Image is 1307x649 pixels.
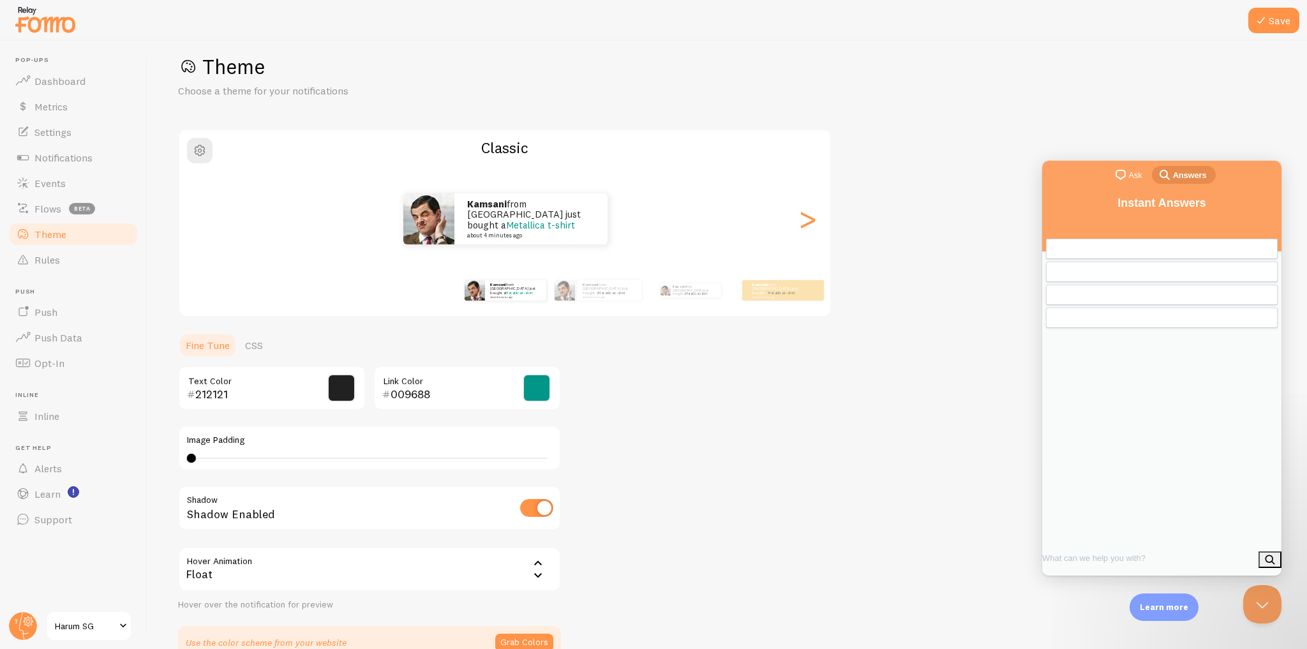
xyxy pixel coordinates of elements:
small: about 4 minutes ago [752,295,802,298]
a: Alerts [8,456,139,481]
a: Metallica t-shirt [685,292,707,295]
a: Metallica t-shirt [505,290,533,295]
a: Notifications [8,145,139,170]
span: Flows [34,202,61,215]
p: from [GEOGRAPHIC_DATA] just bought a [467,199,595,239]
p: from [GEOGRAPHIC_DATA] just bought a [490,282,541,298]
img: Fomo [660,285,670,295]
span: Theme [34,228,66,241]
div: Hover over the notification for preview [178,599,561,611]
a: Settings [8,119,139,145]
img: Fomo [403,193,454,244]
small: about 4 minutes ago [490,295,540,298]
p: from [GEOGRAPHIC_DATA] just bought a [583,282,636,298]
span: Pop-ups [15,56,139,64]
span: Alerts [34,462,62,475]
strong: Kamsani [752,282,768,287]
span: Inline [34,410,59,422]
span: Rules [34,253,60,266]
a: Rules [8,247,139,272]
a: Opt-In [8,350,139,376]
a: Push Data [8,325,139,350]
a: Metallica t-shirt [598,290,625,295]
span: Push [34,306,57,318]
label: Image Padding [187,435,552,446]
span: Dashboard [34,75,86,87]
a: Events [8,170,139,196]
span: Support [34,513,72,526]
strong: Kamsani [467,198,507,210]
svg: <p>Watch New Feature Tutorials!</p> [68,486,79,498]
a: Theme [8,221,139,247]
a: Metallica t-shirt [506,219,575,231]
div: Next slide [800,173,815,265]
img: Fomo [465,280,485,301]
img: fomo-relay-logo-orange.svg [13,3,77,36]
strong: Kamsani [673,285,686,288]
a: Flows beta [8,196,139,221]
a: Harum SG [46,611,132,641]
span: Learn [34,488,61,500]
p: Choose a theme for your notifications [178,84,484,98]
p: from [GEOGRAPHIC_DATA] just bought a [673,283,715,297]
p: from [GEOGRAPHIC_DATA] just bought a [752,282,803,298]
span: Push Data [34,331,82,344]
span: Inline [15,391,139,399]
div: Float [178,547,561,592]
p: Learn more [1140,601,1188,613]
span: Push [15,288,139,296]
a: Learn [8,481,139,507]
a: Dashboard [8,68,139,94]
span: Harum SG [55,618,116,634]
small: about 4 minutes ago [467,232,591,239]
a: Metrics [8,94,139,119]
iframe: Help Scout Beacon - Close [1243,585,1281,623]
a: Metallica t-shirt [768,290,795,295]
img: Fomo [555,280,575,301]
strong: Kamsani [490,282,506,287]
span: Get Help [15,444,139,452]
p: Use the color scheme from your website [186,636,347,649]
a: Support [8,507,139,532]
a: CSS [237,332,271,358]
h1: Theme [178,54,1276,80]
a: Push [8,299,139,325]
a: Fine Tune [178,332,237,358]
small: about 4 minutes ago [583,295,635,298]
span: Notifications [34,151,93,164]
span: beta [69,203,95,214]
h2: Classic [179,138,830,158]
span: Opt-In [34,357,64,369]
span: Events [34,177,66,190]
span: Settings [34,126,71,138]
iframe: Help Scout Beacon - Live Chat, Contact Form, and Knowledge Base [1042,161,1281,576]
div: Learn more [1130,593,1199,621]
a: Inline [8,403,139,429]
span: Metrics [34,100,68,113]
div: Shadow Enabled [178,486,561,532]
strong: Kamsani [583,282,599,287]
